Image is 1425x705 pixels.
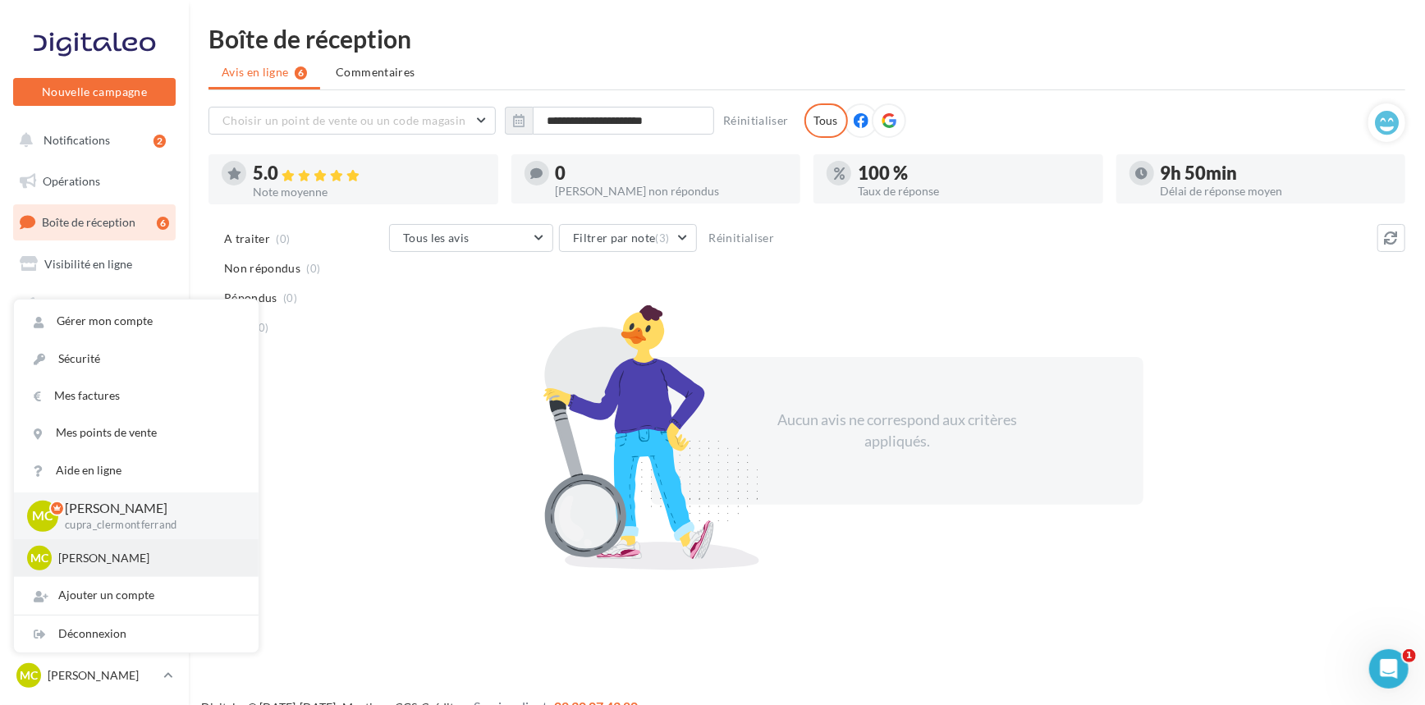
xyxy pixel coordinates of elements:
span: Opérations [43,174,100,188]
span: Commentaires [336,64,415,80]
span: Choisir un point de vente ou un code magasin [222,113,465,127]
div: Ajouter un compte [14,577,259,614]
span: Boîte de réception [42,215,135,229]
a: PLV et print personnalisable [10,492,179,540]
div: Tous [804,103,848,138]
div: Note moyenne [253,186,485,198]
span: MC [30,550,48,566]
div: Déconnexion [14,616,259,652]
span: Visibilité en ligne [44,257,132,271]
a: Boîte de réception6 [10,204,179,240]
a: Contacts [10,328,179,363]
a: Sécurité [14,341,259,378]
p: cupra_clermontferrand [65,518,232,533]
span: (0) [277,232,291,245]
span: MC [32,506,53,525]
p: [PERSON_NAME] [58,550,239,566]
span: Tous les avis [403,231,470,245]
a: Gérer mon compte [14,303,259,340]
div: 5.0 [253,164,485,183]
span: Répondus [224,290,277,306]
button: Nouvelle campagne [13,78,176,106]
div: 100 % [858,164,1090,182]
button: Filtrer par note(3) [559,224,697,252]
button: Tous les avis [389,224,553,252]
span: (3) [656,231,670,245]
a: MC [PERSON_NAME] [13,660,176,691]
span: MC [20,667,38,684]
button: Réinitialiser [717,111,795,130]
p: [PERSON_NAME] [65,499,232,518]
span: Campagnes [41,297,100,311]
div: 2 [153,135,166,148]
a: Mes points de vente [14,414,259,451]
span: (0) [307,262,321,275]
a: Campagnes DataOnDemand [10,547,179,595]
a: Visibilité en ligne [10,247,179,282]
div: Aucun avis ne correspond aux critères appliqués. [756,410,1038,451]
button: Choisir un point de vente ou un code magasin [208,107,496,135]
a: Opérations [10,164,179,199]
div: 0 [556,164,788,182]
a: Médiathèque [10,369,179,404]
span: (0) [283,291,297,304]
div: 6 [157,217,169,230]
span: A traiter [224,231,270,247]
a: Mes factures [14,378,259,414]
div: Boîte de réception [208,26,1405,51]
p: [PERSON_NAME] [48,667,157,684]
a: Campagnes ads [10,410,179,445]
span: Notifications [44,133,110,147]
span: Non répondus [224,260,300,277]
a: Aide en ligne [14,452,259,489]
button: Notifications 2 [10,123,172,158]
iframe: Intercom live chat [1369,649,1409,689]
button: Réinitialiser [703,228,781,248]
a: Campagnes [10,288,179,323]
span: 1 [1403,649,1416,662]
div: Taux de réponse [858,185,1090,197]
a: Calendrier [10,451,179,485]
div: 9h 50min [1161,164,1393,182]
div: Délai de réponse moyen [1161,185,1393,197]
div: [PERSON_NAME] non répondus [556,185,788,197]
